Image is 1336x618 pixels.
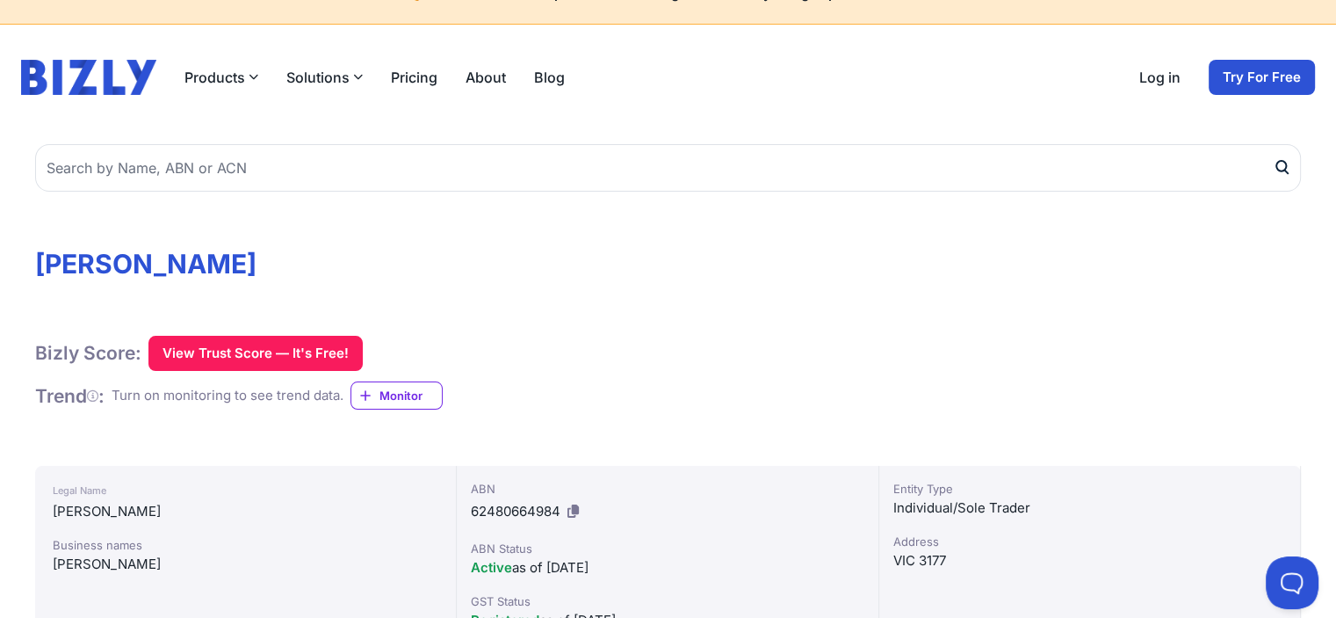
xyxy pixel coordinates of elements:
[471,540,863,557] div: ABN Status
[286,67,363,88] button: Solutions
[35,341,141,365] h1: Bizly Score:
[1209,60,1315,95] a: Try For Free
[35,144,1301,192] input: Search by Name, ABN or ACN
[35,248,1301,280] h1: [PERSON_NAME]
[184,67,258,88] button: Products
[471,503,560,520] span: 62480664984
[112,386,343,406] div: Turn on monitoring to see trend data.
[471,557,863,578] div: as of [DATE]
[893,533,1286,550] div: Address
[391,67,437,88] a: Pricing
[471,559,512,576] span: Active
[35,384,105,408] h1: Trend :
[893,550,1286,571] div: VIC 3177
[534,67,565,88] a: Blog
[350,382,443,410] a: Monitor
[466,67,506,88] a: About
[471,593,863,610] div: GST Status
[893,498,1286,519] div: Individual/Sole Trader
[1266,556,1318,609] iframe: Toggle Customer Support
[53,501,438,522] div: [PERSON_NAME]
[53,480,438,501] div: Legal Name
[1139,67,1181,88] a: Log in
[379,387,442,404] span: Monitor
[53,536,438,554] div: Business names
[893,480,1286,498] div: Entity Type
[53,554,438,575] div: [PERSON_NAME]
[471,480,863,498] div: ABN
[148,336,363,371] button: View Trust Score — It's Free!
